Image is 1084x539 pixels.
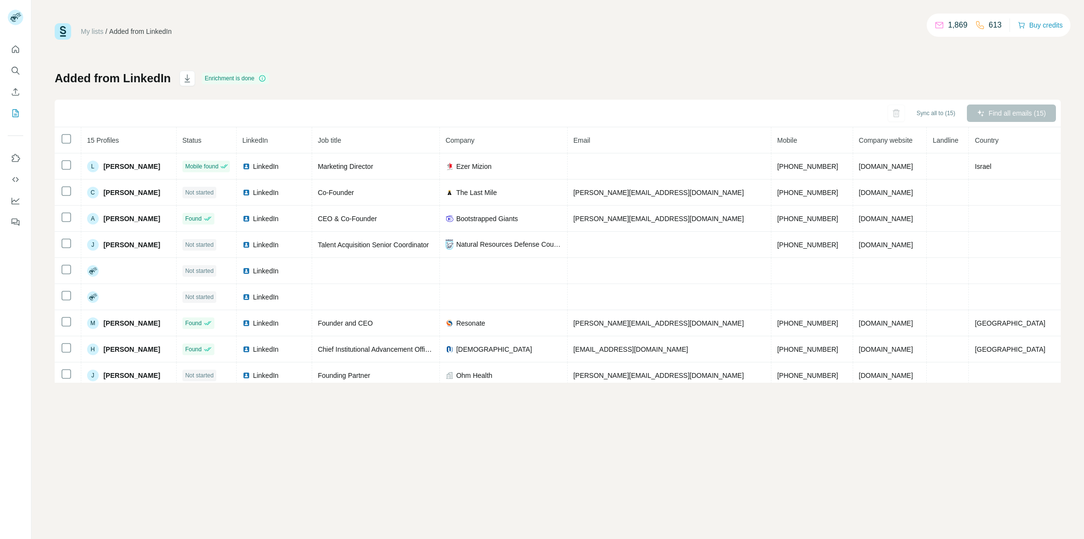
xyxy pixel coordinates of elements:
[253,292,279,302] span: LinkedIn
[253,266,279,276] span: LinkedIn
[446,163,453,170] img: company-logo
[859,215,913,223] span: [DOMAIN_NAME]
[242,372,250,379] img: LinkedIn logo
[202,73,269,84] div: Enrichment is done
[1018,18,1063,32] button: Buy credits
[573,215,744,223] span: [PERSON_NAME][EMAIL_ADDRESS][DOMAIN_NAME]
[242,293,250,301] img: LinkedIn logo
[910,106,962,120] button: Sync all to (15)
[456,318,485,328] span: Resonate
[318,189,354,196] span: Co-Founder
[456,214,518,224] span: Bootstrapped Giants
[859,345,913,353] span: [DOMAIN_NAME]
[573,136,590,144] span: Email
[185,345,202,354] span: Found
[318,215,377,223] span: CEO & Co-Founder
[456,371,493,380] span: Ohm Health
[777,319,838,327] span: [PHONE_NUMBER]
[81,28,104,35] a: My lists
[104,344,160,354] span: [PERSON_NAME]
[456,344,532,354] span: [DEMOGRAPHIC_DATA]
[456,162,492,171] span: Ezer Mizion
[242,319,250,327] img: LinkedIn logo
[87,344,99,355] div: H
[975,136,998,144] span: Country
[87,239,99,251] div: J
[446,215,453,223] img: company-logo
[105,27,107,36] li: /
[253,240,279,250] span: LinkedIn
[8,83,23,101] button: Enrich CSV
[104,240,160,250] span: [PERSON_NAME]
[185,162,219,171] span: Mobile found
[242,136,268,144] span: LinkedIn
[87,370,99,381] div: J
[573,319,744,327] span: [PERSON_NAME][EMAIL_ADDRESS][DOMAIN_NAME]
[933,136,958,144] span: Landline
[253,344,279,354] span: LinkedIn
[104,188,160,197] span: [PERSON_NAME]
[87,187,99,198] div: C
[975,345,1045,353] span: [GEOGRAPHIC_DATA]
[185,214,202,223] span: Found
[242,241,250,249] img: LinkedIn logo
[8,192,23,210] button: Dashboard
[975,319,1045,327] span: [GEOGRAPHIC_DATA]
[456,240,561,249] span: Natural Resources Defense Council (NRDC)
[446,345,453,353] img: company-logo
[573,189,744,196] span: [PERSON_NAME][EMAIL_ADDRESS][DOMAIN_NAME]
[777,189,838,196] span: [PHONE_NUMBER]
[242,163,250,170] img: LinkedIn logo
[446,189,453,196] img: company-logo
[104,371,160,380] span: [PERSON_NAME]
[253,162,279,171] span: LinkedIn
[87,161,99,172] div: L
[446,319,453,327] img: company-logo
[253,214,279,224] span: LinkedIn
[185,240,214,249] span: Not started
[318,345,435,353] span: Chief Institutional Advancement Officer
[318,319,373,327] span: Founder and CEO
[242,267,250,275] img: LinkedIn logo
[318,163,373,170] span: Marketing Director
[777,241,838,249] span: [PHONE_NUMBER]
[185,188,214,197] span: Not started
[859,163,913,170] span: [DOMAIN_NAME]
[859,241,913,249] span: [DOMAIN_NAME]
[87,213,99,225] div: A
[185,371,214,380] span: Not started
[573,372,744,379] span: [PERSON_NAME][EMAIL_ADDRESS][DOMAIN_NAME]
[8,150,23,167] button: Use Surfe on LinkedIn
[242,189,250,196] img: LinkedIn logo
[318,241,429,249] span: Talent Acquisition Senior Coordinator
[242,345,250,353] img: LinkedIn logo
[185,293,214,301] span: Not started
[104,214,160,224] span: [PERSON_NAME]
[446,136,475,144] span: Company
[8,171,23,188] button: Use Surfe API
[8,105,23,122] button: My lists
[104,318,160,328] span: [PERSON_NAME]
[253,371,279,380] span: LinkedIn
[859,372,913,379] span: [DOMAIN_NAME]
[253,318,279,328] span: LinkedIn
[8,62,23,79] button: Search
[859,136,913,144] span: Company website
[185,267,214,275] span: Not started
[456,188,497,197] span: The Last Mile
[859,189,913,196] span: [DOMAIN_NAME]
[917,109,955,118] span: Sync all to (15)
[253,188,279,197] span: LinkedIn
[55,71,171,86] h1: Added from LinkedIn
[185,319,202,328] span: Found
[573,345,688,353] span: [EMAIL_ADDRESS][DOMAIN_NAME]
[104,162,160,171] span: [PERSON_NAME]
[777,345,838,353] span: [PHONE_NUMBER]
[777,372,838,379] span: [PHONE_NUMBER]
[8,41,23,58] button: Quick start
[989,19,1002,31] p: 613
[182,136,202,144] span: Status
[948,19,967,31] p: 1,869
[859,319,913,327] span: [DOMAIN_NAME]
[318,136,341,144] span: Job title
